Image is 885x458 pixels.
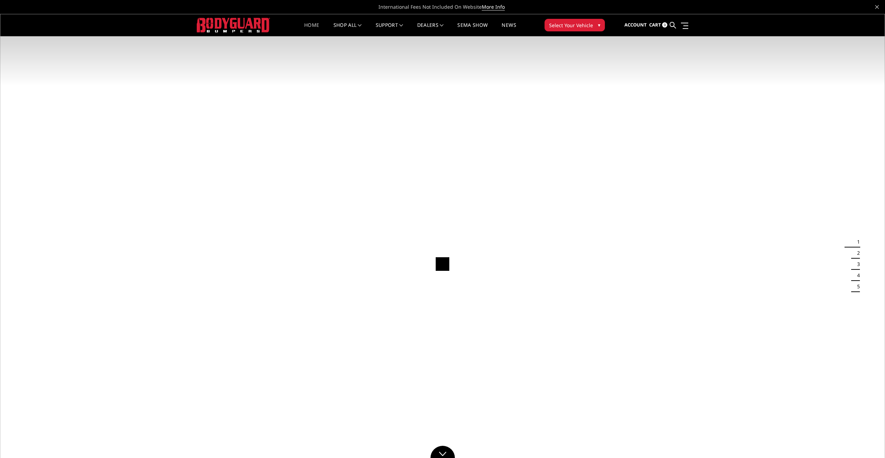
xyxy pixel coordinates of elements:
[502,23,516,36] a: News
[853,281,860,292] button: 5 of 5
[430,446,455,458] a: Click to Down
[549,22,593,29] span: Select Your Vehicle
[417,23,444,36] a: Dealers
[457,23,488,36] a: SEMA Show
[304,23,319,36] a: Home
[376,23,403,36] a: Support
[853,259,860,270] button: 3 of 5
[545,19,605,31] button: Select Your Vehicle
[649,22,661,28] span: Cart
[482,3,505,10] a: More Info
[624,22,647,28] span: Account
[649,16,667,35] a: Cart 0
[197,18,270,32] img: BODYGUARD BUMPERS
[853,247,860,259] button: 2 of 5
[598,21,600,29] span: ▾
[662,22,667,28] span: 0
[333,23,362,36] a: shop all
[624,16,647,35] a: Account
[853,270,860,281] button: 4 of 5
[853,236,860,247] button: 1 of 5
